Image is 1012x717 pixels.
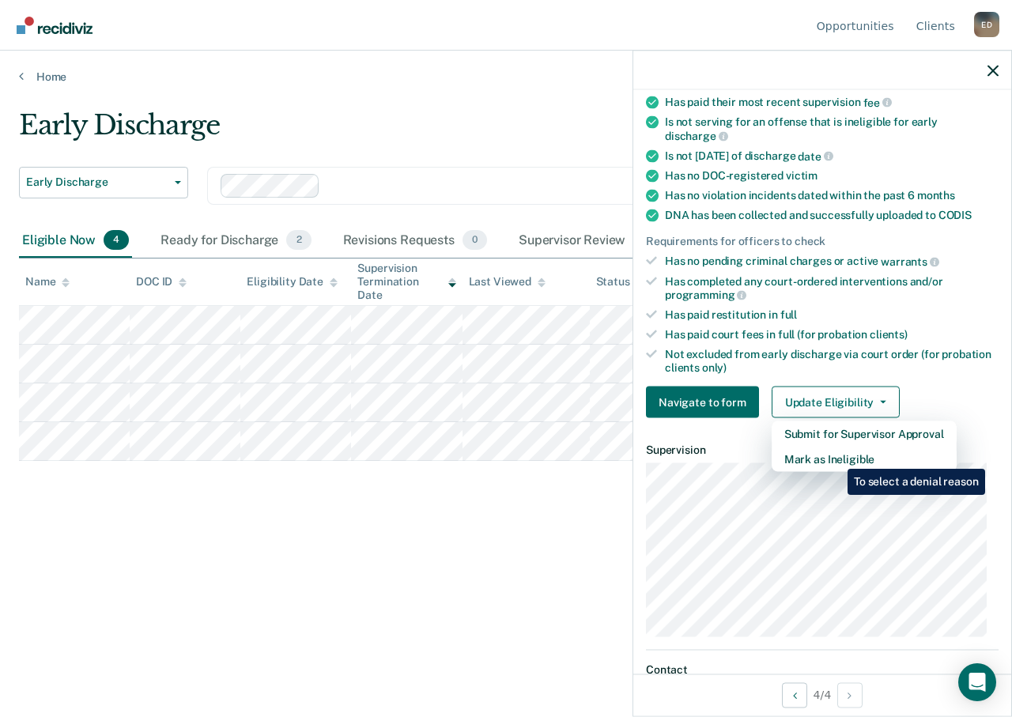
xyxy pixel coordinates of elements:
[596,275,630,289] div: Status
[870,327,908,340] span: clients)
[463,230,487,251] span: 0
[469,275,546,289] div: Last Viewed
[917,189,955,202] span: months
[665,95,999,109] div: Has paid their most recent supervision
[646,387,759,418] button: Navigate to form
[974,12,999,37] button: Profile dropdown button
[772,421,957,472] div: Dropdown Menu
[665,274,999,301] div: Has completed any court-ordered interventions and/or
[798,149,833,162] span: date
[665,189,999,202] div: Has no violation incidents dated within the past 6
[772,421,957,447] button: Submit for Supervisor Approval
[772,447,957,472] button: Mark as Ineligible
[772,387,900,418] button: Update Eligibility
[19,224,132,258] div: Eligible Now
[702,360,727,373] span: only)
[633,674,1011,715] div: 4 / 4
[646,662,999,676] dt: Contact
[665,149,999,163] div: Is not [DATE] of discharge
[782,682,807,708] button: Previous Opportunity
[665,209,999,222] div: DNA has been collected and successfully uploaded to
[665,308,999,322] div: Has paid restitution in
[881,255,939,267] span: warrants
[357,262,455,301] div: Supervision Termination Date
[786,169,818,182] span: victim
[646,387,765,418] a: Navigate to form link
[665,347,999,374] div: Not excluded from early discharge via court order (for probation clients
[646,443,999,457] dt: Supervision
[26,175,168,189] span: Early Discharge
[938,209,972,221] span: CODIS
[665,129,728,142] span: discharge
[17,17,93,34] img: Recidiviz
[104,230,129,251] span: 4
[863,96,892,108] span: fee
[157,224,314,258] div: Ready for Discharge
[19,109,930,154] div: Early Discharge
[665,169,999,183] div: Has no DOC-registered
[340,224,490,258] div: Revisions Requests
[665,289,746,301] span: programming
[247,275,338,289] div: Eligibility Date
[974,12,999,37] div: E D
[665,115,999,142] div: Is not serving for an offense that is ineligible for early
[136,275,187,289] div: DOC ID
[780,308,797,321] span: full
[837,682,863,708] button: Next Opportunity
[286,230,311,251] span: 2
[646,235,999,248] div: Requirements for officers to check
[515,224,662,258] div: Supervisor Review
[19,70,993,84] a: Home
[958,663,996,701] div: Open Intercom Messenger
[665,327,999,341] div: Has paid court fees in full (for probation
[665,255,999,269] div: Has no pending criminal charges or active
[25,275,70,289] div: Name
